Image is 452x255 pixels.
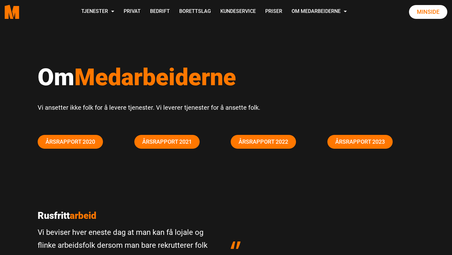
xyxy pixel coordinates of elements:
[231,135,296,149] a: Årsrapport 2022
[38,135,103,149] a: Årsrapport 2020
[261,1,287,23] a: Priser
[134,135,200,149] a: Årsrapport 2021
[409,5,447,19] a: Minside
[327,135,393,149] a: Årsrapport 2023
[216,1,261,23] a: Kundeservice
[74,63,236,91] span: Medarbeiderne
[38,63,414,91] h1: Om
[287,1,352,23] a: Om Medarbeiderne
[38,210,221,221] p: Rusfritt
[145,1,175,23] a: Bedrift
[77,1,119,23] a: Tjenester
[38,102,414,113] p: Vi ansetter ikke folk for å levere tjenester. Vi leverer tjenester for å ansette folk.
[70,210,96,221] span: arbeid
[175,1,216,23] a: Borettslag
[119,1,145,23] a: Privat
